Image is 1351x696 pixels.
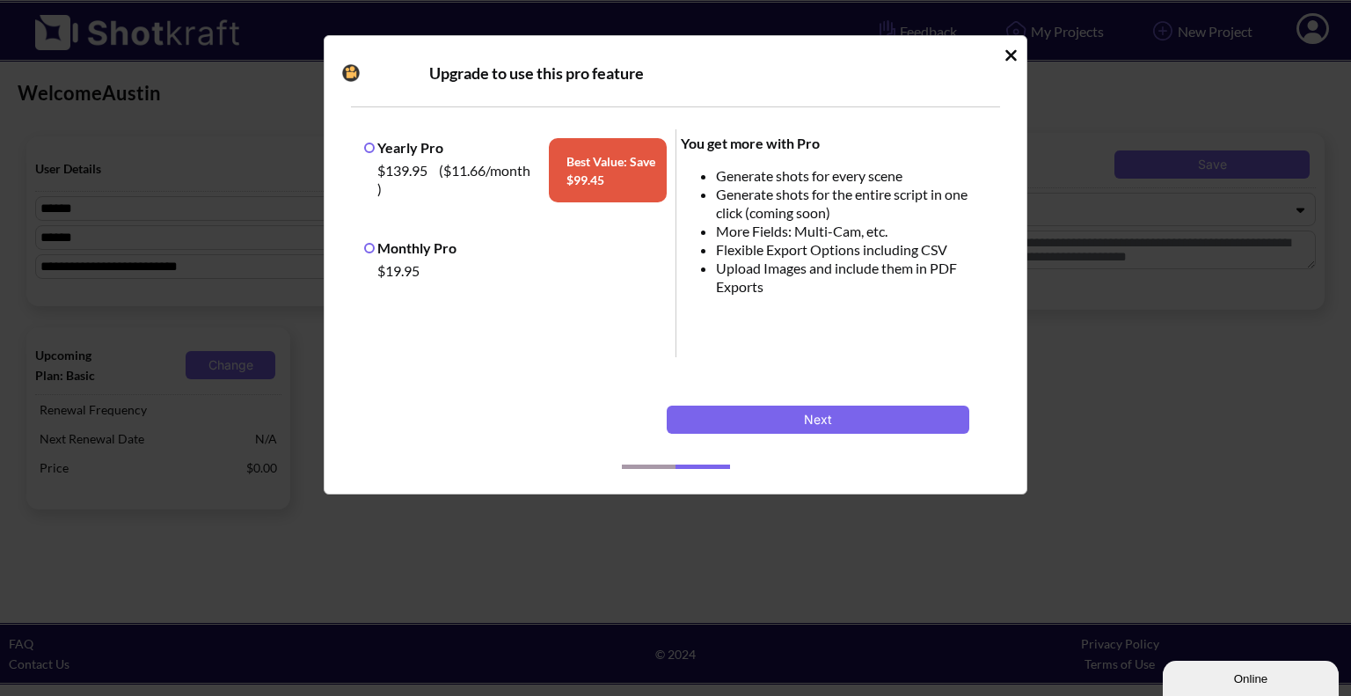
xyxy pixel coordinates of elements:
[716,240,992,259] li: Flexible Export Options including CSV
[716,185,992,222] li: Generate shots for the entire script in one click (coming soon)
[338,60,364,86] img: Camera Icon
[716,259,992,296] li: Upload Images and include them in PDF Exports
[377,162,530,197] span: ( $11.66 /month )
[667,406,969,434] button: Next
[429,62,981,84] div: Upgrade to use this pro feature
[716,166,992,185] li: Generate shots for every scene
[324,35,1027,495] div: Idle Modal
[373,257,667,284] div: $19.95
[1163,657,1342,696] iframe: chat widget
[364,139,443,156] label: Yearly Pro
[681,134,992,152] div: You get more with Pro
[549,138,667,202] span: Best Value: Save $ 99.45
[716,222,992,240] li: More Fields: Multi-Cam, etc.
[364,239,456,256] label: Monthly Pro
[373,157,540,202] div: $139.95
